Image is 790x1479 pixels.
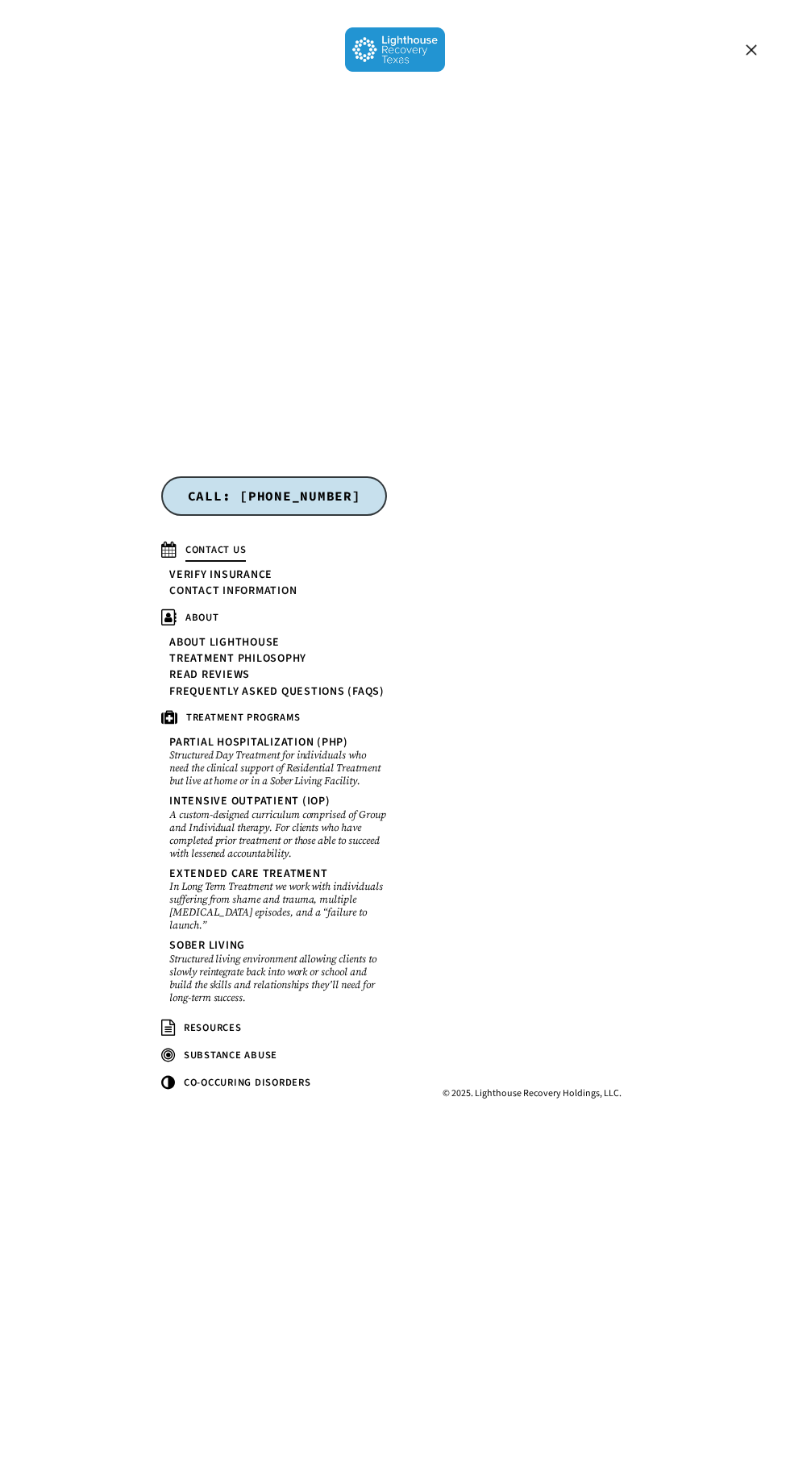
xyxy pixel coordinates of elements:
small: Structured living environment allowing clients to slowly reintegrate back into work or school and... [169,953,387,1004]
span: CONTACT US [185,542,247,557]
a: Treatment Philosophy [169,653,306,665]
a: TREATMENT PROGRAMS [161,709,387,725]
a: Verify Insurance [169,569,272,581]
a: Read Reviews [169,669,250,681]
a: CO-OCCURING DISORDERS [161,1074,387,1091]
a: CALL: [PHONE_NUMBER] [188,488,361,503]
small: In Long Term Treatment we work with individuals suffering from shame and trauma, multiple [MEDICA... [169,880,387,932]
a: SUBSTANCE ABUSE [161,1047,387,1063]
a: Partial Hospitalization (PHP)Structured Day Treatment for individuals who need the clinical suppo... [169,737,387,791]
a: About Lighthouse [169,637,280,649]
a: ABOUT [161,609,387,625]
span: ABOUT [185,610,219,625]
a: RESOURCES [161,1020,387,1036]
span: CO-OCCURING DISORDERS [184,1075,311,1090]
a: Extended Care TreatmentIn Long Term Treatment we work with individuals suffering from shame and t... [169,868,387,936]
a: Frequently Asked Questions (FAQs) [169,686,385,698]
small: Structured Day Treatment for individuals who need the clinical support of Residential Treatment b... [169,749,387,787]
span: SUBSTANCE ABUSE [184,1048,277,1062]
img: Lighthouse Recovery Texas [345,27,446,72]
p: © 2025. Lighthouse Recovery Holdings, LLC. [443,1086,622,1101]
a: Sober LivingStructured living environment allowing clients to slowly reintegrate back into work o... [169,940,387,1007]
span: TREATMENT PROGRAMS [186,710,301,725]
a: Intensive Outpatient (IOP)A custom-designed curriculum comprised of Group and Individual therapy.... [169,796,387,863]
a: Contact Information [169,585,297,597]
a: Navigation Menu [735,42,767,58]
small: A custom-designed curriculum comprised of Group and Individual therapy. For clients who have comp... [169,808,387,860]
span: RESOURCES [184,1020,242,1035]
a: CONTACT US [161,542,387,558]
